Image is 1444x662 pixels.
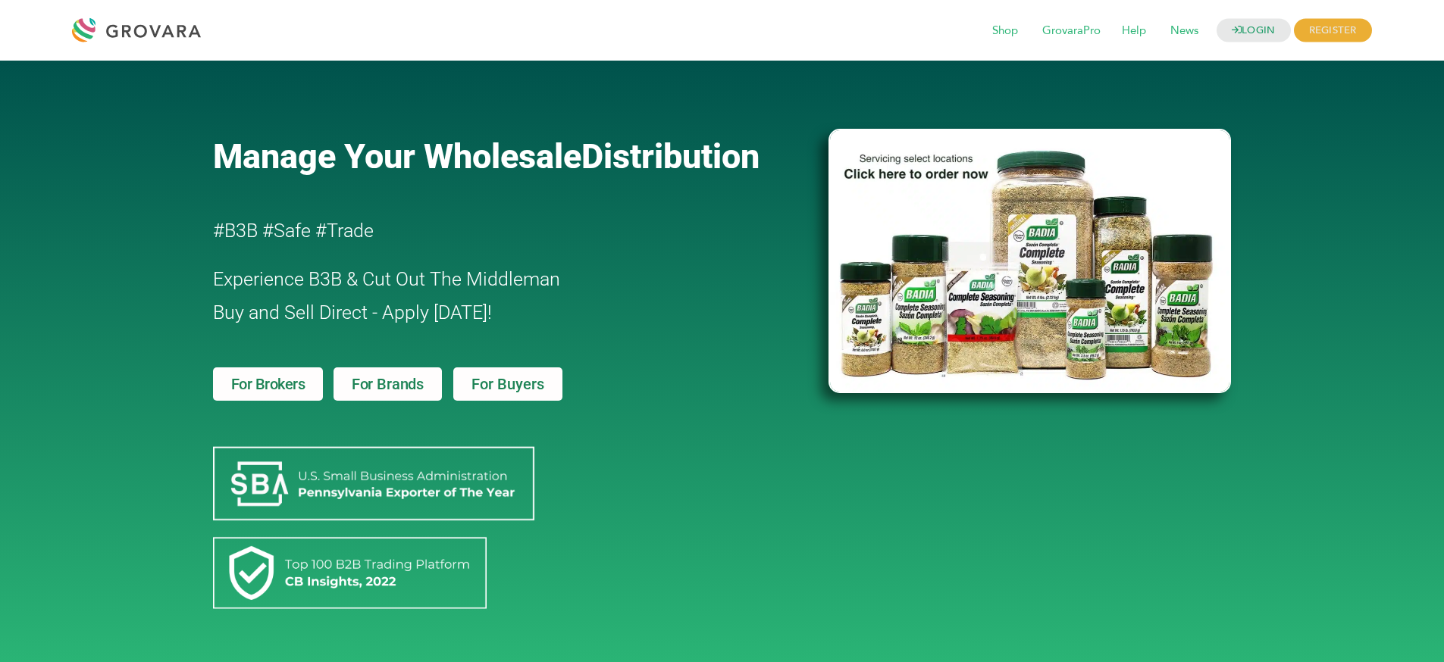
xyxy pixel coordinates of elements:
span: Experience B3B & Cut Out The Middleman [213,268,560,290]
span: For Buyers [471,376,544,392]
span: Buy and Sell Direct - Apply [DATE]! [213,301,492,323]
a: News [1160,23,1209,39]
span: Shop [982,17,1029,45]
span: Distribution [581,136,760,176]
a: Shop [982,23,1029,39]
span: For Brands [352,376,424,392]
span: News [1160,17,1209,45]
a: GrovaraPro [1032,23,1111,39]
a: LOGIN [1217,19,1291,42]
span: Manage Your Wholesale [213,136,581,176]
a: Manage Your WholesaleDistribution [213,136,804,176]
a: For Buyers [453,367,562,401]
a: Help [1111,23,1157,39]
a: For Brokers [213,367,324,401]
span: Help [1111,17,1157,45]
span: GrovaraPro [1032,17,1111,45]
h2: #B3B #Safe #Trade [213,214,742,248]
span: For Brokers [231,376,305,392]
a: For Brands [334,367,442,401]
span: REGISTER [1294,19,1372,42]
